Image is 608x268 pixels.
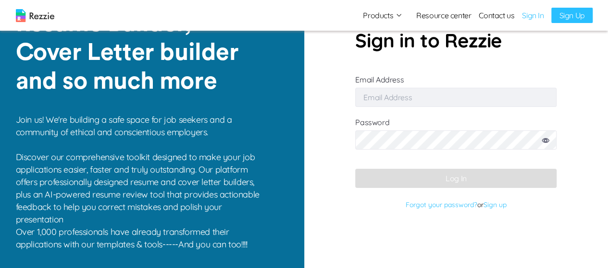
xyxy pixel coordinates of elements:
label: Password [355,117,557,159]
a: Forgot your password? [406,200,477,209]
button: Log In [355,169,557,188]
a: Contact us [479,10,514,21]
a: Sign Up [551,8,592,23]
p: or [355,198,557,212]
a: Sign up [484,200,507,209]
p: Over 1,000 professionals have already transformed their applications with our templates & tools--... [16,226,266,251]
p: Resume Builder, Cover Letter builder and so much more [16,10,256,96]
input: Email Address [355,88,557,107]
a: Resource center [416,10,471,21]
input: Password [355,130,557,150]
a: Sign In [522,10,544,21]
label: Email Address [355,75,557,102]
p: Join us! We're building a safe space for job seekers and a community of ethical and conscientious... [16,114,266,226]
img: logo [16,9,54,22]
button: Products [363,10,403,21]
p: Sign in to Rezzie [355,26,557,55]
